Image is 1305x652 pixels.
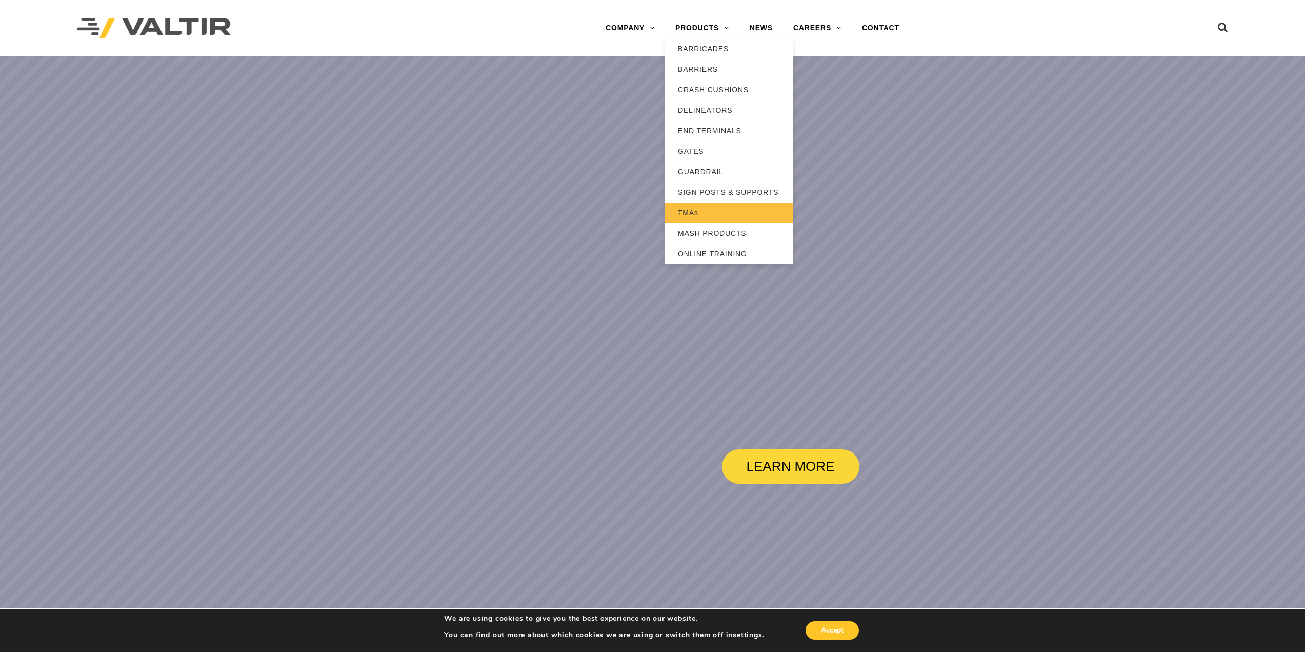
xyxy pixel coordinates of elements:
[665,141,793,162] a: GATES
[733,630,762,640] button: settings
[444,614,764,623] p: We are using cookies to give you the best experience on our website.
[665,203,793,223] a: TMAs
[665,59,793,80] a: BARRIERS
[665,244,793,264] a: ONLINE TRAINING
[806,621,859,640] button: Accept
[665,182,793,203] a: SIGN POSTS & SUPPORTS
[739,18,783,38] a: NEWS
[665,121,793,141] a: END TERMINALS
[665,100,793,121] a: DELINEATORS
[783,18,852,38] a: CAREERS
[665,162,793,182] a: GUARDRAIL
[77,18,231,39] img: Valtir
[665,223,793,244] a: MASH PRODUCTS
[665,80,793,100] a: CRASH CUSHIONS
[595,18,665,38] a: COMPANY
[665,18,739,38] a: PRODUCTS
[444,630,764,640] p: You can find out more about which cookies we are using or switch them off in .
[722,449,859,484] a: LEARN MORE
[852,18,910,38] a: CONTACT
[665,38,793,59] a: BARRICADES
